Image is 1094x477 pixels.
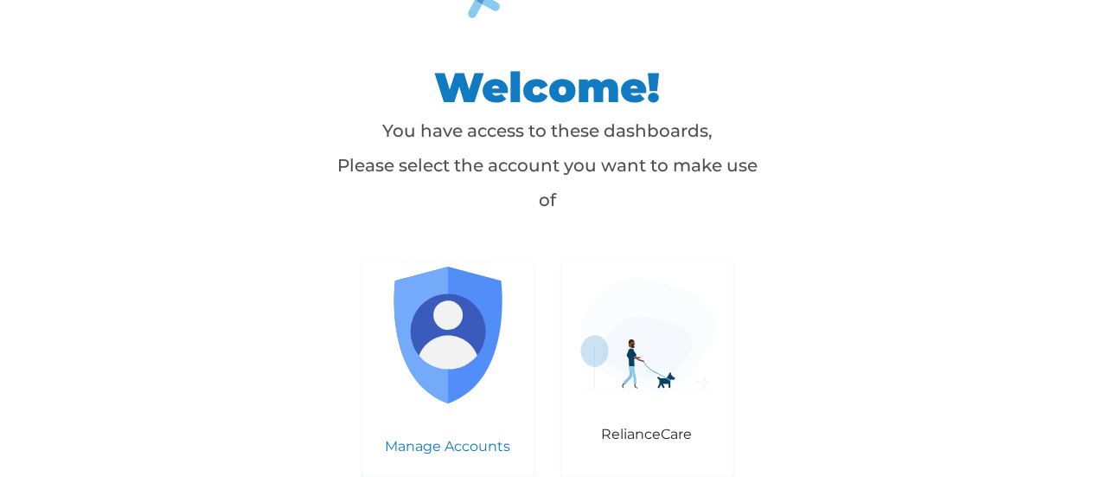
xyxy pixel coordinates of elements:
h1: Welcome! [331,61,764,113]
img: user [380,267,516,403]
p: Manage Accounts [380,438,516,454]
img: enrollee [579,278,715,391]
p: You have access to these dashboards, Please select the account you want to make use of [331,113,764,217]
p: RelianceCare [579,426,715,442]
